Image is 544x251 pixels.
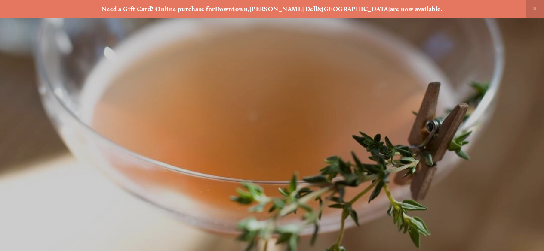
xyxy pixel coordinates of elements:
strong: are now available. [390,5,443,13]
a: [GEOGRAPHIC_DATA] [322,5,390,13]
strong: Need a Gift Card? Online purchase for [101,5,215,13]
a: [PERSON_NAME] Dell [250,5,317,13]
strong: , [248,5,249,13]
strong: & [317,5,322,13]
a: Downtown [215,5,248,13]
